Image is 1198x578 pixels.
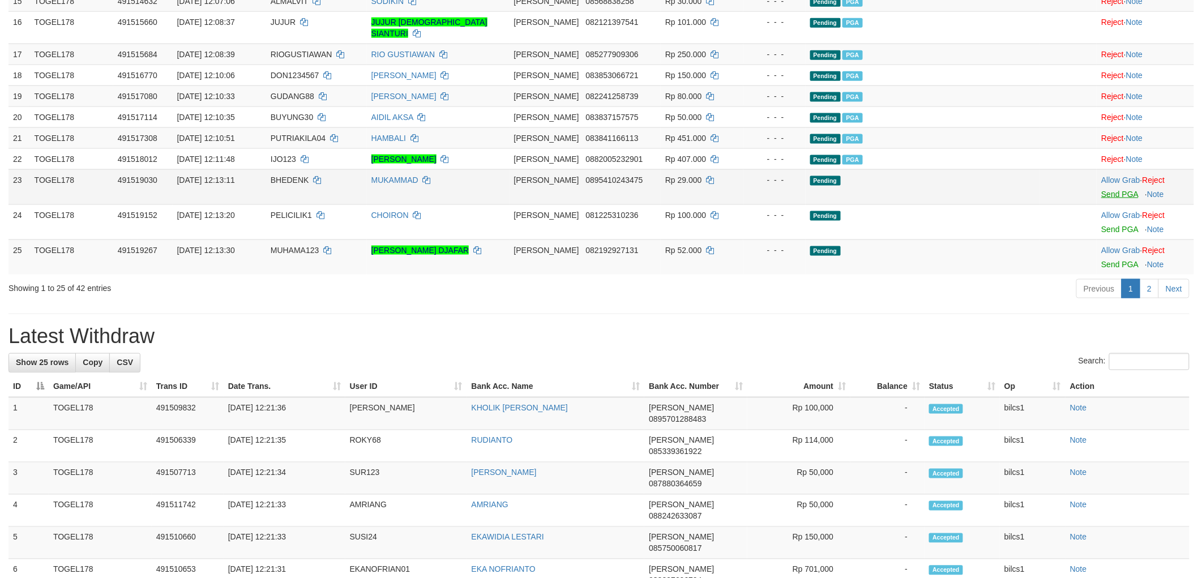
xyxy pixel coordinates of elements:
td: TOGEL178 [30,169,113,204]
span: Rp 451.000 [665,134,706,143]
td: · [1097,127,1194,148]
a: JUJUR [DEMOGRAPHIC_DATA] SIANTURI [371,18,487,38]
td: - [850,397,925,430]
td: [DATE] 12:21:35 [224,430,345,463]
td: TOGEL178 [30,127,113,148]
th: ID: activate to sort column descending [8,376,49,397]
a: [PERSON_NAME] [472,468,537,477]
td: - [850,430,925,463]
span: [DATE] 12:13:20 [177,211,235,220]
span: Pending [810,71,841,81]
span: Show 25 rows [16,358,69,367]
div: Showing 1 to 25 of 42 entries [8,278,491,294]
span: Copy 083841166113 to clipboard [585,134,638,143]
a: Note [1126,18,1143,27]
span: Copy 085339361922 to clipboard [649,447,701,456]
td: 16 [8,11,30,44]
span: RIOGUSTIAWAN [271,50,332,59]
span: Copy 083837157575 to clipboard [585,113,638,122]
span: [PERSON_NAME] [514,71,579,80]
td: Rp 50,000 [747,463,850,495]
span: [DATE] 12:13:30 [177,246,235,255]
span: Rp 80.000 [665,92,702,101]
span: Rp 52.000 [665,246,702,255]
span: JUJUR [271,18,296,27]
label: Search: [1079,353,1190,370]
a: CHOIRON [371,211,409,220]
a: EKA NOFRIANTO [472,565,536,574]
span: Pending [810,50,841,60]
span: DON1234567 [271,71,319,80]
td: Rp 114,000 [747,430,850,463]
span: [DATE] 12:13:11 [177,175,235,185]
a: Allow Grab [1101,211,1140,220]
td: TOGEL178 [30,85,113,106]
a: Reject [1101,134,1124,143]
td: TOGEL178 [30,44,113,65]
td: TOGEL178 [30,148,113,169]
a: Reject [1143,246,1165,255]
a: [PERSON_NAME] [371,92,437,101]
td: · [1097,85,1194,106]
span: 491517114 [118,113,157,122]
a: Note [1147,190,1164,199]
td: 491511742 [152,495,224,527]
span: Accepted [929,566,963,575]
a: [PERSON_NAME] [371,155,437,164]
td: · [1097,239,1194,275]
td: bilcs1 [1000,430,1066,463]
a: Note [1126,71,1143,80]
td: Rp 100,000 [747,397,850,430]
a: Reject [1101,50,1124,59]
a: Next [1158,279,1190,298]
span: [PERSON_NAME] [514,92,579,101]
span: 491519267 [118,246,157,255]
span: MUHAMA123 [271,246,319,255]
span: [PERSON_NAME] [514,113,579,122]
span: Copy 082241258739 to clipboard [585,92,638,101]
th: Action [1066,376,1190,397]
span: Pending [810,134,841,144]
a: RUDIANTO [472,436,513,445]
span: Copy 083853066721 to clipboard [585,71,638,80]
th: Trans ID: activate to sort column ascending [152,376,224,397]
span: [PERSON_NAME] [649,565,714,574]
td: - [850,463,925,495]
td: 24 [8,204,30,239]
div: - - - [748,153,801,165]
span: 491519152 [118,211,157,220]
a: KHOLIK [PERSON_NAME] [472,404,568,413]
span: [PERSON_NAME] [514,155,579,164]
a: Reject [1101,92,1124,101]
td: 4 [8,495,49,527]
span: · [1101,246,1142,255]
th: Bank Acc. Number: activate to sort column ascending [644,376,747,397]
td: bilcs1 [1000,397,1066,430]
div: - - - [748,49,801,60]
a: Note [1070,404,1087,413]
td: [DATE] 12:21:33 [224,495,345,527]
span: Pending [810,246,841,256]
span: Pending [810,18,841,28]
td: · [1097,148,1194,169]
th: User ID: activate to sort column ascending [345,376,467,397]
span: [DATE] 12:11:48 [177,155,235,164]
h1: Latest Withdraw [8,326,1190,348]
span: Rp 50.000 [665,113,702,122]
td: TOGEL178 [49,397,152,430]
span: Rp 101.000 [665,18,706,27]
span: [DATE] 12:10:51 [177,134,235,143]
a: Note [1126,155,1143,164]
a: Reject [1101,113,1124,122]
span: 491515684 [118,50,157,59]
a: 2 [1140,279,1159,298]
a: Allow Grab [1101,246,1140,255]
a: Reject [1101,18,1124,27]
a: [PERSON_NAME] [371,71,437,80]
span: 491519030 [118,175,157,185]
td: TOGEL178 [30,239,113,275]
td: - [850,527,925,559]
span: [PERSON_NAME] [649,500,714,510]
span: [PERSON_NAME] [514,211,579,220]
td: TOGEL178 [49,430,152,463]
